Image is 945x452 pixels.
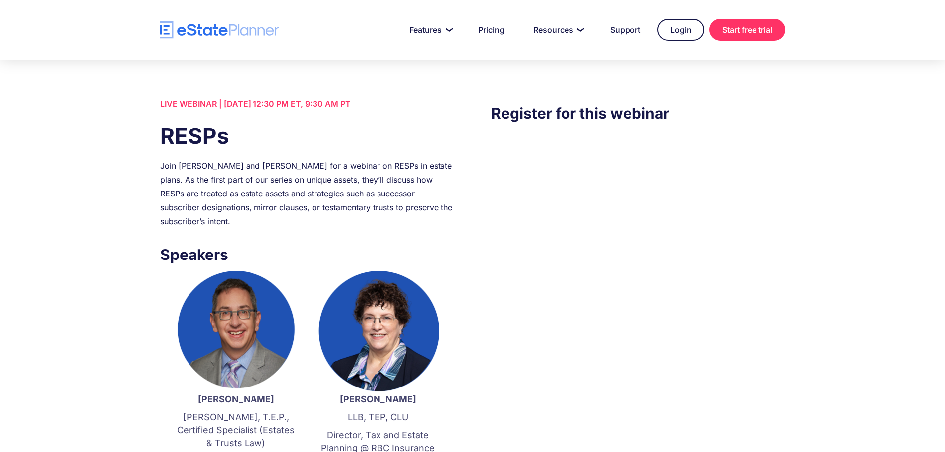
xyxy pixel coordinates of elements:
[397,20,461,40] a: Features
[598,20,652,40] a: Support
[175,411,297,450] p: [PERSON_NAME], T.E.P., Certified Specialist (Estates & Trusts Law)
[160,21,279,39] a: home
[709,19,785,41] a: Start free trial
[657,19,704,41] a: Login
[491,144,785,322] iframe: Form 0
[160,159,454,228] div: Join [PERSON_NAME] and [PERSON_NAME] for a webinar on RESPs in estate plans. As the first part of...
[160,97,454,111] div: LIVE WEBINAR | [DATE] 12:30 PM ET, 9:30 AM PT
[317,411,439,424] p: LLB, TEP, CLU
[160,121,454,151] h1: RESPs
[521,20,593,40] a: Resources
[340,394,416,404] strong: [PERSON_NAME]
[160,243,454,266] h3: Speakers
[491,102,785,125] h3: Register for this webinar
[198,394,274,404] strong: [PERSON_NAME]
[466,20,516,40] a: Pricing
